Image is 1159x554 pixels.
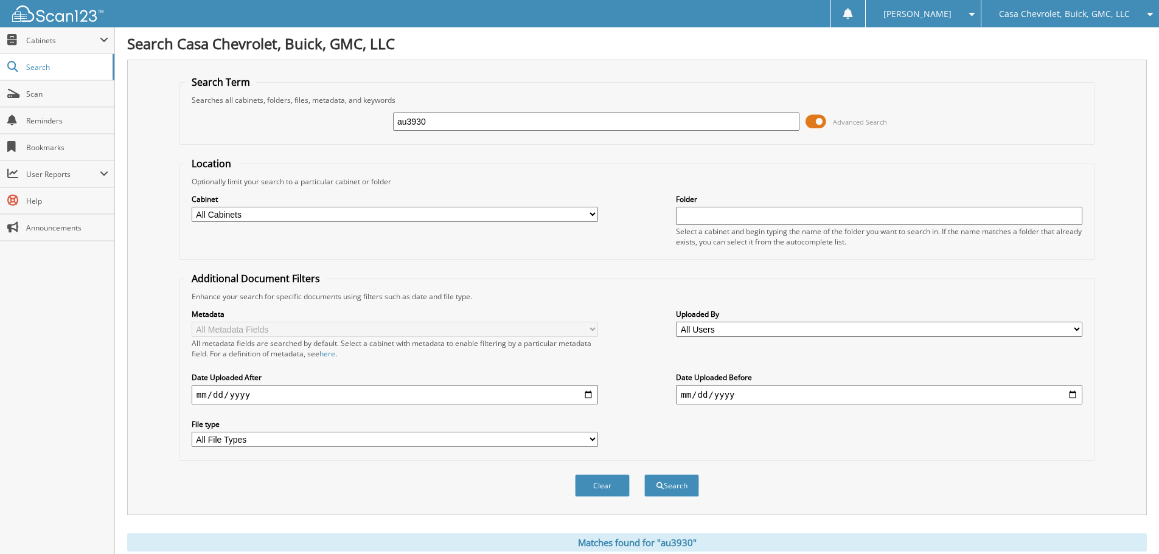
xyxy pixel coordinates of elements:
span: Scan [26,89,108,99]
input: start [192,385,598,404]
span: Announcements [26,223,108,233]
span: Cabinets [26,35,100,46]
div: Select a cabinet and begin typing the name of the folder you want to search in. If the name match... [676,226,1082,247]
label: File type [192,419,598,429]
div: Optionally limit your search to a particular cabinet or folder [186,176,1088,187]
label: Uploaded By [676,309,1082,319]
button: Clear [575,474,630,497]
span: Bookmarks [26,142,108,153]
span: [PERSON_NAME] [883,10,952,18]
button: Search [644,474,699,497]
h1: Search Casa Chevrolet, Buick, GMC, LLC [127,33,1147,54]
a: here [319,348,335,359]
span: Search [26,62,106,72]
div: All metadata fields are searched by default. Select a cabinet with metadata to enable filtering b... [192,338,598,359]
input: end [676,385,1082,404]
legend: Search Term [186,75,256,89]
img: scan123-logo-white.svg [12,5,103,22]
label: Metadata [192,309,598,319]
span: Casa Chevrolet, Buick, GMC, LLC [999,10,1130,18]
label: Date Uploaded Before [676,372,1082,383]
span: Help [26,196,108,206]
div: Searches all cabinets, folders, files, metadata, and keywords [186,95,1088,105]
legend: Additional Document Filters [186,272,326,285]
span: Reminders [26,116,108,126]
span: User Reports [26,169,100,179]
legend: Location [186,157,237,170]
label: Date Uploaded After [192,372,598,383]
label: Cabinet [192,194,598,204]
div: Enhance your search for specific documents using filters such as date and file type. [186,291,1088,302]
div: Matches found for "au3930" [127,533,1147,552]
span: Advanced Search [833,117,887,126]
label: Folder [676,194,1082,204]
